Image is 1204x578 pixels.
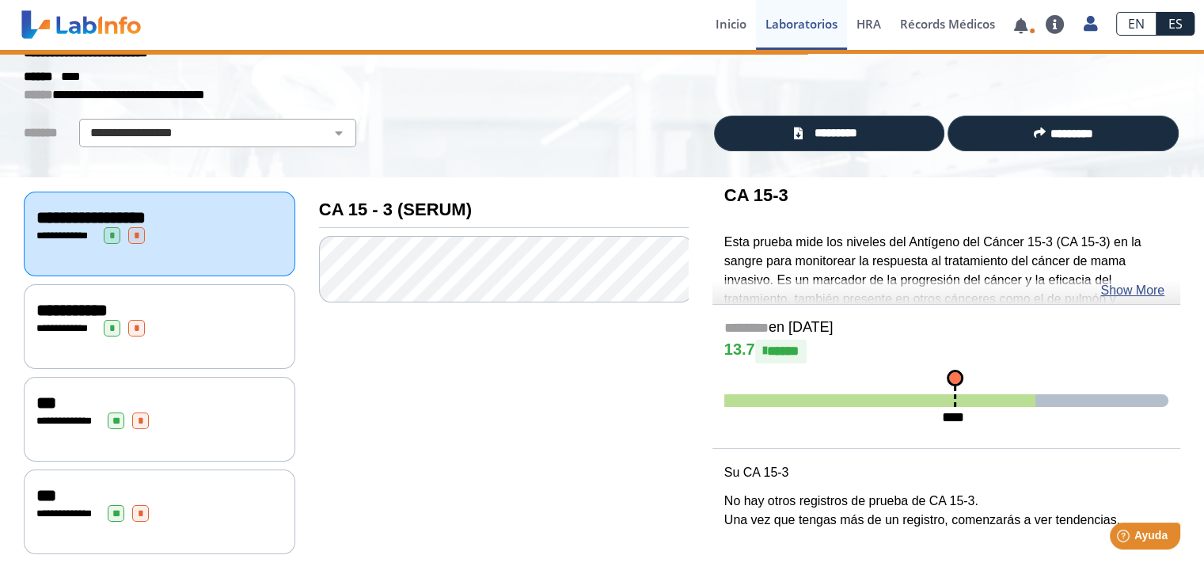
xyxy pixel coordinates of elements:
[724,319,1168,337] h5: en [DATE]
[724,185,788,205] b: CA 15-3
[856,16,881,32] span: HRA
[724,233,1168,328] p: Esta prueba mide los niveles del Antígeno del Cáncer 15-3 (CA 15-3) en la sangre para monitorear ...
[724,492,1168,530] p: No hay otros registros de prueba de CA 15-3. Una vez que tengas más de un registro, comenzarás a ...
[319,200,472,219] b: CA 15 - 3 (SERUM)
[1063,516,1187,561] iframe: Help widget launcher
[1116,12,1157,36] a: EN
[724,340,1168,363] h4: 13.7
[724,463,1168,482] p: Su CA 15-3
[1100,281,1164,300] a: Show More
[1157,12,1195,36] a: ES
